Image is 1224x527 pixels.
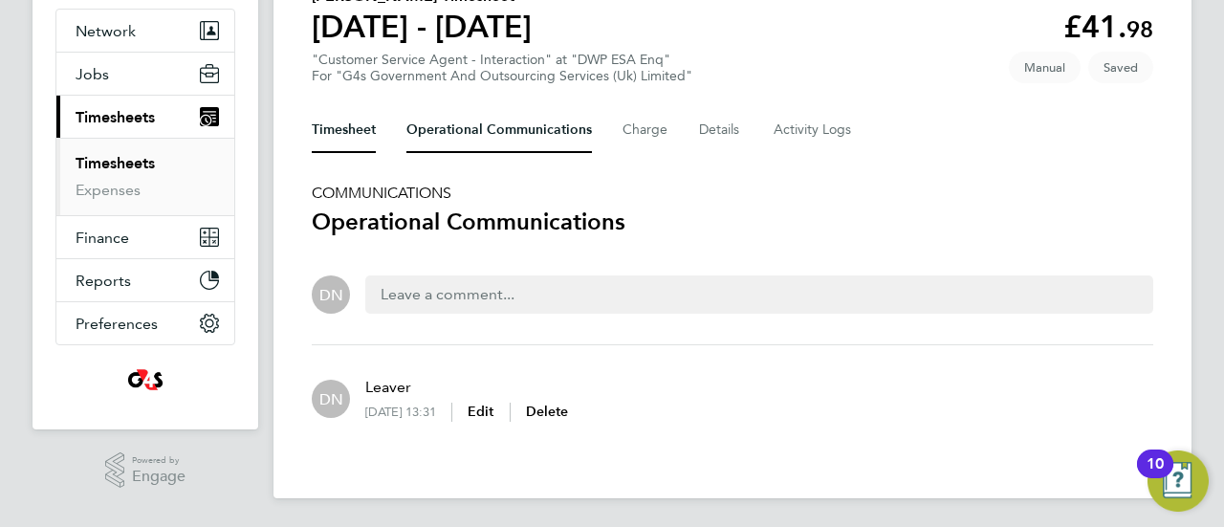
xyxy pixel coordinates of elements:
[105,452,186,489] a: Powered byEngage
[56,138,234,215] div: Timesheets
[312,207,1153,237] h3: Operational Communications
[76,154,155,172] a: Timesheets
[76,272,131,290] span: Reports
[319,388,343,409] span: DN
[132,452,186,469] span: Powered by
[312,8,532,46] h1: [DATE] - [DATE]
[76,108,155,126] span: Timesheets
[774,107,854,153] button: Activity Logs
[1147,464,1164,489] div: 10
[365,405,451,420] div: [DATE] 13:31
[56,96,234,138] button: Timesheets
[312,275,350,314] div: Danielle Nicholas
[76,315,158,333] span: Preferences
[1126,15,1153,43] span: 98
[312,52,692,84] div: "Customer Service Agent - Interaction" at "DWP ESA Enq"
[56,302,234,344] button: Preferences
[312,184,1153,203] h5: COMMUNICATIONS
[468,404,494,420] span: Edit
[56,53,234,95] button: Jobs
[312,107,376,153] button: Timesheet
[526,404,569,420] span: Delete
[56,10,234,52] button: Network
[319,284,343,305] span: DN
[1088,52,1153,83] span: This timesheet is Saved.
[468,403,494,422] button: Edit
[1009,52,1081,83] span: This timesheet was manually created.
[1063,9,1153,45] app-decimal: £41.
[55,364,235,395] a: Go to home page
[76,181,141,199] a: Expenses
[76,22,136,40] span: Network
[312,68,692,84] div: For "G4s Government And Outsourcing Services (Uk) Limited"
[699,107,743,153] button: Details
[76,65,109,83] span: Jobs
[312,380,350,418] div: Danielle Nicholas
[56,259,234,301] button: Reports
[365,376,568,399] p: Leaver
[406,107,592,153] button: Operational Communications
[76,229,129,247] span: Finance
[623,107,668,153] button: Charge
[526,403,569,422] button: Delete
[56,216,234,258] button: Finance
[1147,450,1209,512] button: Open Resource Center, 10 new notifications
[132,469,186,485] span: Engage
[122,364,168,395] img: g4s4-logo-retina.png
